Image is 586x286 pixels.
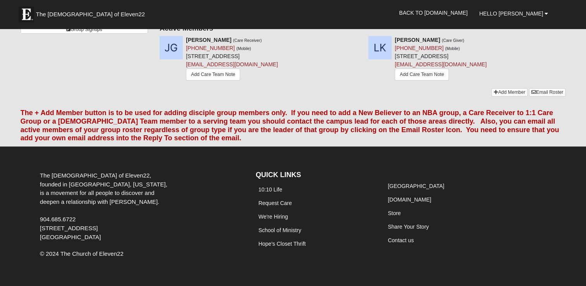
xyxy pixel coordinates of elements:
span: The [DEMOGRAPHIC_DATA] of Eleven22 [36,10,145,18]
div: [STREET_ADDRESS] [186,36,278,83]
small: (Care Giver) [442,38,464,43]
a: [DOMAIN_NAME] [388,196,431,203]
a: Back to [DOMAIN_NAME] [393,3,473,22]
small: (Mobile) [445,46,460,51]
a: [PHONE_NUMBER] [186,45,235,51]
span: [GEOGRAPHIC_DATA] [40,234,101,240]
a: Add Care Team Note [186,69,240,81]
a: Hope's Closet Thrift [258,241,306,247]
strong: [PERSON_NAME] [186,37,231,43]
img: Eleven22 logo [19,7,34,22]
a: 10:10 Life [258,186,282,193]
a: Email Roster [529,88,565,96]
a: School of Ministry [258,227,301,233]
a: Add Care Team Note [395,69,449,81]
div: The [DEMOGRAPHIC_DATA] of Eleven22, founded in [GEOGRAPHIC_DATA], [US_STATE], is a movement for a... [34,171,178,242]
div: [STREET_ADDRESS] [395,36,486,83]
a: [EMAIL_ADDRESS][DOMAIN_NAME] [395,61,486,67]
font: The + Add Member button is to be used for adding disciple group members only. If you need to add ... [21,109,559,142]
a: Request Care [258,200,292,206]
a: Hello [PERSON_NAME] [473,4,554,23]
a: Contact us [388,237,414,243]
a: Store [388,210,400,216]
span: Hello [PERSON_NAME] [479,10,543,17]
a: Share Your Story [388,224,429,230]
strong: [PERSON_NAME] [395,37,440,43]
a: Add Member [491,88,528,96]
a: We're Hiring [258,214,288,220]
small: (Mobile) [236,46,251,51]
a: [GEOGRAPHIC_DATA] [388,183,444,189]
h4: QUICK LINKS [256,171,373,179]
span: © 2024 The Church of Eleven22 [40,250,124,257]
a: [PHONE_NUMBER] [395,45,443,51]
a: The [DEMOGRAPHIC_DATA] of Eleven22 [15,3,170,22]
a: [EMAIL_ADDRESS][DOMAIN_NAME] [186,61,278,67]
a: Group Signups [21,26,148,34]
small: (Care Receiver) [233,38,262,43]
